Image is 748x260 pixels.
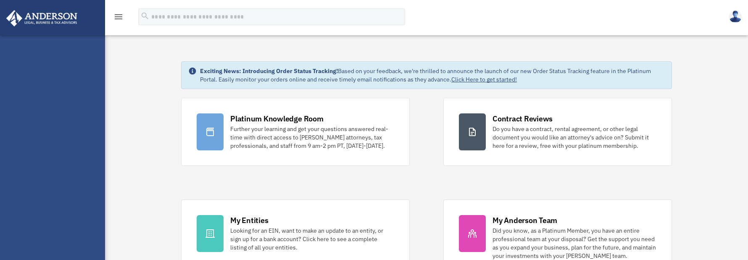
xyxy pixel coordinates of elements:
[443,98,672,166] a: Contract Reviews Do you have a contract, rental agreement, or other legal document you would like...
[113,15,124,22] a: menu
[493,125,656,150] div: Do you have a contract, rental agreement, or other legal document you would like an attorney's ad...
[4,10,80,26] img: Anderson Advisors Platinum Portal
[200,67,665,84] div: Based on your feedback, we're thrilled to announce the launch of our new Order Status Tracking fe...
[493,226,656,260] div: Did you know, as a Platinum Member, you have an entire professional team at your disposal? Get th...
[230,125,394,150] div: Further your learning and get your questions answered real-time with direct access to [PERSON_NAM...
[493,215,557,226] div: My Anderson Team
[140,11,150,21] i: search
[729,11,742,23] img: User Pic
[113,12,124,22] i: menu
[230,226,394,252] div: Looking for an EIN, want to make an update to an entity, or sign up for a bank account? Click her...
[230,215,268,226] div: My Entities
[200,67,338,75] strong: Exciting News: Introducing Order Status Tracking!
[181,98,410,166] a: Platinum Knowledge Room Further your learning and get your questions answered real-time with dire...
[451,76,517,83] a: Click Here to get started!
[493,113,553,124] div: Contract Reviews
[230,113,324,124] div: Platinum Knowledge Room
